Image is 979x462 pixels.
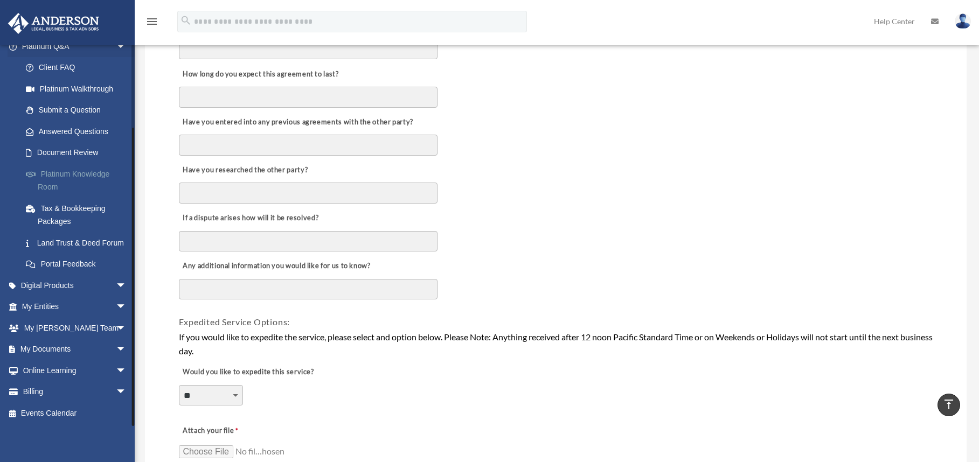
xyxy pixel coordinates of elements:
[955,13,971,29] img: User Pic
[15,78,143,100] a: Platinum Walkthrough
[116,275,137,297] span: arrow_drop_down
[180,15,192,26] i: search
[8,339,143,360] a: My Documentsarrow_drop_down
[8,402,143,424] a: Events Calendar
[179,163,311,178] label: Have you researched the other party?
[15,100,143,121] a: Submit a Question
[15,254,143,275] a: Portal Feedback
[179,424,287,439] label: Attach your file
[15,57,143,79] a: Client FAQ
[942,398,955,411] i: vertical_align_top
[116,317,137,339] span: arrow_drop_down
[179,259,373,274] label: Any additional information you would like for us to know?
[5,13,102,34] img: Anderson Advisors Platinum Portal
[145,15,158,28] i: menu
[8,36,143,57] a: Platinum Q&Aarrow_drop_down
[8,381,143,403] a: Billingarrow_drop_down
[8,275,143,296] a: Digital Productsarrow_drop_down
[145,19,158,28] a: menu
[938,394,960,416] a: vertical_align_top
[15,198,143,232] a: Tax & Bookkeeping Packages
[179,365,317,380] label: Would you like to expedite this service?
[15,232,143,254] a: Land Trust & Deed Forum
[116,339,137,361] span: arrow_drop_down
[116,296,137,318] span: arrow_drop_down
[179,211,322,226] label: If a dispute arises how will it be resolved?
[116,36,137,58] span: arrow_drop_down
[8,360,143,381] a: Online Learningarrow_drop_down
[15,121,143,142] a: Answered Questions
[179,67,342,82] label: How long do you expect this agreement to last?
[179,317,290,327] span: Expedited Service Options:
[8,296,143,318] a: My Entitiesarrow_drop_down
[15,142,137,164] a: Document Review
[179,330,933,358] div: If you would like to expedite the service, please select and option below. Please Note: Anything ...
[8,317,143,339] a: My [PERSON_NAME] Teamarrow_drop_down
[179,115,416,130] label: Have you entered into any previous agreements with the other party?
[116,381,137,403] span: arrow_drop_down
[116,360,137,382] span: arrow_drop_down
[15,163,143,198] a: Platinum Knowledge Room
